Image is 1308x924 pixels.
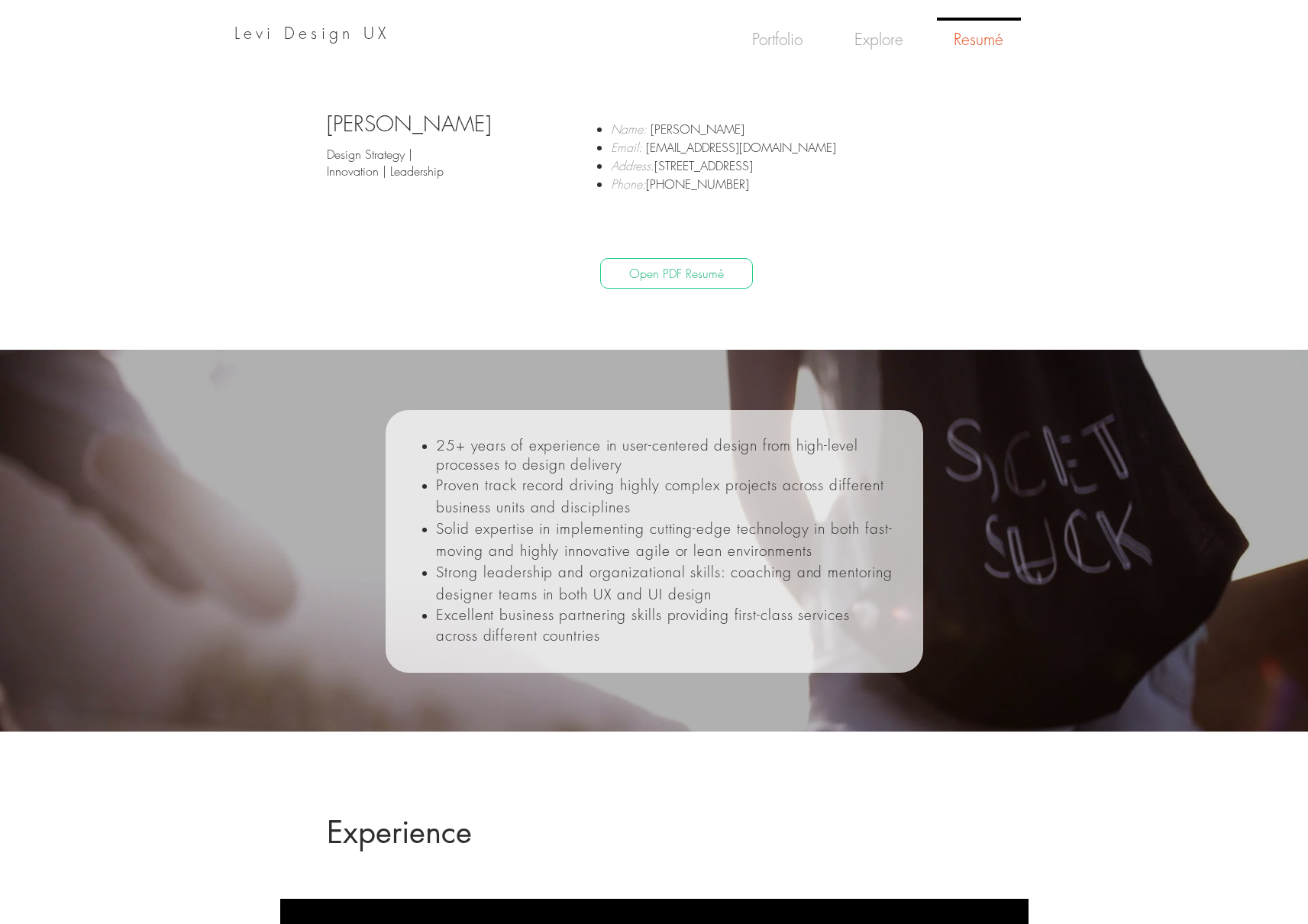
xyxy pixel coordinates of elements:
[436,562,893,604] span: Strong leadership and organizational skills: coaching and mentoring designer teams in both UX and...
[436,435,446,455] span: 2
[327,146,456,179] p: Design Strategy | Innovation | Leadership
[611,139,642,156] span: Email:
[746,18,809,61] p: Portfolio
[646,139,836,156] a: [EMAIL_ADDRESS][DOMAIN_NAME]
[436,435,857,474] span: 5+ years of experience in user-centered design from high-level processes to design delivery
[611,157,654,174] span: Address:
[436,475,884,517] span: Proven track record driving highly complex projects across different business units and disciplines
[327,109,527,137] h2: [PERSON_NAME]
[611,121,744,137] span: [PERSON_NAME]
[726,18,829,48] a: Portfolio
[600,258,753,289] a: Open PDF Resumé
[611,121,647,137] span: Name:
[948,21,1009,61] p: Resumé
[436,605,849,645] span: Excellent business partnering skills providing first-class services across different countries
[611,157,753,174] span: [STREET_ADDRESS]​​
[611,176,749,192] span: [PHONE_NUMBER]
[848,18,909,61] p: Explore
[611,176,646,192] span: Phone:
[629,265,724,282] span: Open PDF Resumé
[929,18,1029,48] a: Resumé
[726,18,1029,48] nav: Site
[234,23,390,44] a: Levi Design UX
[327,813,564,852] h3: Experience
[829,18,929,48] a: Explore
[436,519,893,561] span: Solid expertise in implementing cutting-edge technology in both fast-moving and highly innovative...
